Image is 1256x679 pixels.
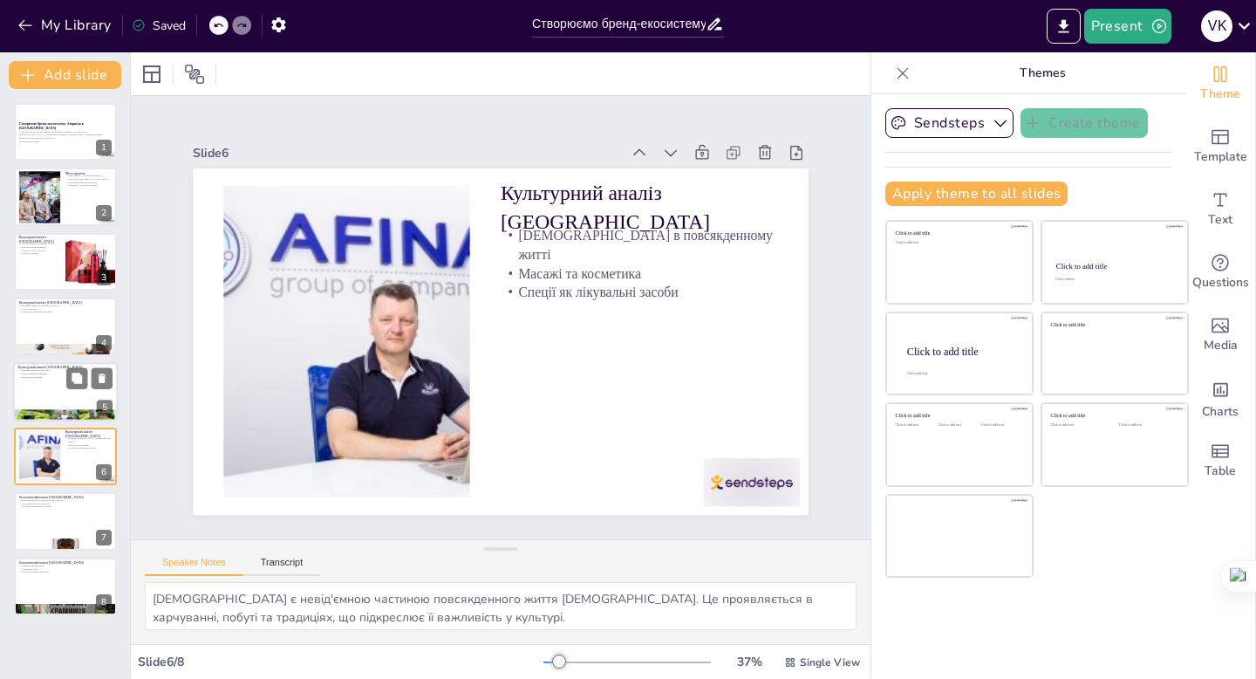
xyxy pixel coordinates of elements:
div: Slide 6 / 8 [138,654,543,670]
p: Переваги виробництва [19,564,112,567]
div: 37 % [728,654,770,670]
p: Експорт аюрведичних товарів [19,505,112,509]
div: Add images, graphics, shapes or video [1185,304,1255,367]
p: [DEMOGRAPHIC_DATA] в повсякденному житті [327,71,450,346]
div: Click to add body [907,372,1017,375]
button: Add slide [9,61,121,89]
div: 1 [96,140,112,155]
p: Створення бренд-екосистеми [65,181,112,184]
p: Themes [917,52,1168,94]
div: Add charts and graphs [1185,367,1255,429]
div: Slide 6 [299,253,448,664]
div: 7 [96,530,112,545]
button: Speaker Notes [145,557,243,576]
p: Спеції як лікувальні засоби [381,59,486,329]
p: Масажі та косметика [364,65,468,334]
div: Add ready made slides [1185,115,1255,178]
p: Сировинна база [19,567,112,571]
div: 8 [96,594,112,610]
div: Add a table [1185,429,1255,492]
p: Логістична інфраструктура [19,570,112,573]
div: https://cdn.sendsteps.com/images/logo/sendsteps_logo_white.pnghttps://cdn.sendsteps.com/images/lo... [14,428,117,485]
div: Click to add text [1051,423,1106,428]
span: Theme [1200,85,1240,104]
p: Мета проєкту [65,170,112,175]
span: Text [1208,210,1232,230]
button: Delete Slide [92,367,113,388]
div: 3 [96,270,112,285]
div: Click to add text [1119,423,1174,428]
div: 4 [96,335,112,351]
div: 7 [14,492,117,550]
button: My Library [13,11,119,39]
div: 2 [96,205,112,221]
button: Present [1084,9,1171,44]
button: Export to PowerPoint [1047,9,1081,44]
div: Click to add title [896,413,1020,419]
div: Layout [138,60,166,88]
div: Click to add title [896,230,1020,237]
p: Лідерство у wellness-сегменті [65,183,112,187]
div: Click to add title [1051,413,1176,419]
p: У цій презентації ми розглянемо, як зробити аюрведу доступною для [DEMOGRAPHIC_DATA], поєднавши т... [19,130,112,140]
span: Media [1204,336,1238,355]
p: Культурний аналіз [GEOGRAPHIC_DATA] [65,429,112,439]
p: Офіційне визнання аюрведи [18,368,113,372]
div: Add text boxes [1185,178,1255,241]
div: V K [1201,10,1232,42]
div: Click to add title [1056,262,1172,271]
button: Sendsteps [885,108,1014,138]
div: Click to add text [981,423,1020,428]
p: Історія [DEMOGRAPHIC_DATA] [19,243,60,246]
div: Saved [132,17,186,34]
p: Культурний аналіз [GEOGRAPHIC_DATA] [19,235,60,244]
p: Зростання wellness індустрії [19,502,112,505]
input: Insert title [532,11,706,37]
p: [DEMOGRAPHIC_DATA] в повсякденному житті [65,437,112,443]
div: Click to add text [896,423,935,428]
p: Культурні свята [19,307,112,311]
div: https://cdn.sendsteps.com/images/logo/sendsteps_logo_white.pnghttps://cdn.sendsteps.com/images/lo... [14,103,117,161]
div: 5 [97,400,113,415]
div: 6 [96,464,112,480]
p: Масажі та косметика [65,443,112,447]
div: Click to add text [896,241,1020,245]
span: Position [184,64,205,85]
span: Charts [1202,402,1239,422]
span: Template [1194,147,1247,167]
div: https://cdn.sendsteps.com/images/logo/sendsteps_logo_white.pnghttps://cdn.sendsteps.com/images/lo... [13,362,118,422]
div: https://cdn.sendsteps.com/images/logo/sendsteps_logo_white.pnghttps://cdn.sendsteps.com/images/lo... [14,298,117,355]
button: V K [1201,9,1232,44]
div: 8 [14,558,117,615]
p: Довіра до [DEMOGRAPHIC_DATA] [19,305,112,308]
button: Create theme [1020,108,1148,138]
p: Економічний аналіз [GEOGRAPHIC_DATA] [19,559,112,565]
div: https://cdn.sendsteps.com/images/logo/sendsteps_logo_white.pnghttps://cdn.sendsteps.com/images/lo... [14,168,117,225]
p: Природа як джерело зцілення [19,311,112,314]
textarea: [DEMOGRAPHIC_DATA] є невід'ємною частиною повсякденного життя [DEMOGRAPHIC_DATA]. Це проявляється... [145,582,857,630]
p: Культурний аналіз [GEOGRAPHIC_DATA] [19,300,112,305]
span: Questions [1192,273,1249,292]
p: Спеції в аюрведі [19,252,60,256]
div: Click to add text [939,423,978,428]
button: Duplicate Slide [66,367,87,388]
div: Click to add title [907,345,1019,357]
div: https://cdn.sendsteps.com/images/logo/sendsteps_logo_white.pnghttps://cdn.sendsteps.com/images/lo... [14,233,117,291]
p: Спеції як лікувальні засоби [65,447,112,450]
p: Економічний ріст [GEOGRAPHIC_DATA] [19,499,112,503]
div: Get real-time input from your audience [1185,241,1255,304]
p: Ціль проєкту — зробити аюрведу доступною для [DEMOGRAPHIC_DATA] [65,174,112,180]
div: Click to add text [1055,278,1171,282]
p: Культурний аналіз [GEOGRAPHIC_DATA] [283,79,424,360]
p: Наукові дослідження [18,375,113,379]
button: Transcript [243,557,321,576]
div: Click to add title [1051,321,1176,327]
div: Change the overall theme [1185,52,1255,115]
p: Generated with [URL] [19,140,112,143]
p: Культурний аналіз [GEOGRAPHIC_DATA] [18,365,113,370]
p: Регулювання виробництва [18,372,113,375]
p: Використання аюрведи в [GEOGRAPHIC_DATA] [19,245,60,251]
strong: Створюємо бренд-екосистему: Аюрведа в [GEOGRAPHIC_DATA] [19,121,84,130]
p: Економічний аналіз [GEOGRAPHIC_DATA] [19,495,112,500]
span: Single View [800,655,860,669]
